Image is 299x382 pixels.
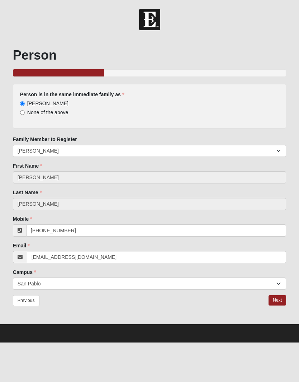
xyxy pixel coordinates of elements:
[269,295,286,306] a: Next
[13,242,30,249] label: Email
[27,101,68,106] span: [PERSON_NAME]
[13,189,42,196] label: Last Name
[20,91,124,98] label: Person is in the same immediate family as
[13,269,36,276] label: Campus
[27,110,68,115] span: None of the above
[13,295,39,306] a: Previous
[13,162,42,169] label: First Name
[13,215,32,223] label: Mobile
[139,9,160,30] img: Church of Eleven22 Logo
[13,136,77,143] label: Family Member to Register
[13,47,286,63] h1: Person
[20,110,25,115] input: None of the above
[20,101,25,106] input: [PERSON_NAME]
